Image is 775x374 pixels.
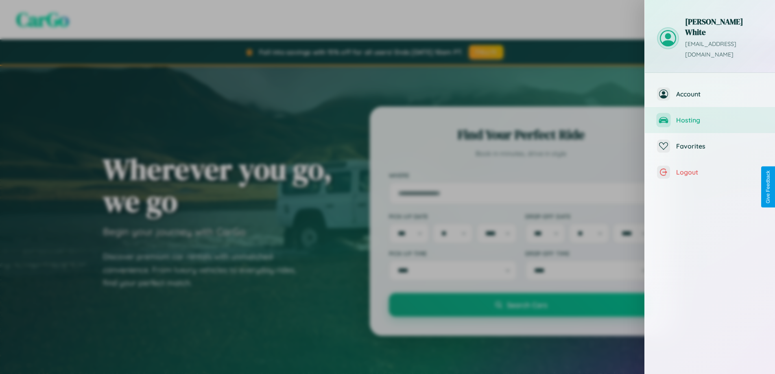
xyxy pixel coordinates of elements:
[645,81,775,107] button: Account
[676,90,763,98] span: Account
[645,107,775,133] button: Hosting
[676,142,763,150] span: Favorites
[676,116,763,124] span: Hosting
[676,168,763,176] span: Logout
[685,39,763,60] p: [EMAIL_ADDRESS][DOMAIN_NAME]
[645,133,775,159] button: Favorites
[645,159,775,185] button: Logout
[765,171,771,203] div: Give Feedback
[685,16,763,37] h3: [PERSON_NAME] White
